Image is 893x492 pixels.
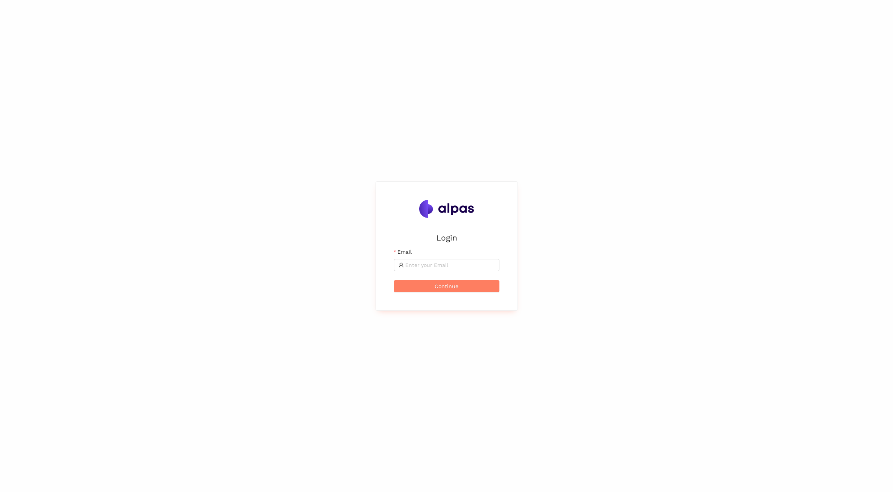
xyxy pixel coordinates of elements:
[419,200,474,218] img: Alpas.ai Logo
[394,248,412,256] label: Email
[405,261,495,269] input: Email
[398,262,404,268] span: user
[435,282,458,290] span: Continue
[394,280,499,292] button: Continue
[394,231,499,244] h2: Login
